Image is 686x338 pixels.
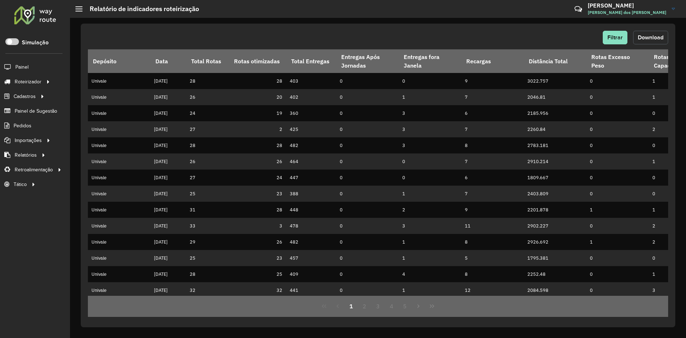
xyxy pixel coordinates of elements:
[83,5,199,13] h2: Relatório de indicadores roteirização
[524,153,586,170] td: 2910.214
[286,250,336,266] td: 457
[588,2,666,9] h3: [PERSON_NAME]
[286,105,336,121] td: 360
[15,107,57,115] span: Painel de Sugestão
[399,282,461,298] td: 1
[286,153,336,170] td: 464
[524,49,586,73] th: Distância Total
[229,105,286,121] td: 19
[524,266,586,282] td: 2252.48
[586,89,649,105] td: 0
[186,282,229,298] td: 32
[461,153,524,170] td: 7
[586,250,649,266] td: 0
[399,89,461,105] td: 1
[229,153,286,170] td: 26
[524,170,586,186] td: 1809.667
[186,121,229,137] td: 27
[399,202,461,218] td: 2
[524,121,586,137] td: 2260.84
[461,234,524,250] td: 8
[588,9,666,16] span: [PERSON_NAME] dos [PERSON_NAME]
[461,137,524,153] td: 8
[88,218,150,234] td: Univale
[88,250,150,266] td: Univale
[229,234,286,250] td: 26
[229,73,286,89] td: 28
[150,218,186,234] td: [DATE]
[286,170,336,186] td: 447
[586,282,649,298] td: 0
[150,250,186,266] td: [DATE]
[88,105,150,121] td: Univale
[336,89,399,105] td: 0
[336,137,399,153] td: 0
[461,170,524,186] td: 6
[229,202,286,218] td: 28
[88,121,150,137] td: Univale
[398,299,412,313] button: 5
[461,250,524,266] td: 5
[186,250,229,266] td: 25
[88,49,150,73] th: Depósito
[399,121,461,137] td: 3
[461,105,524,121] td: 6
[336,218,399,234] td: 0
[586,137,649,153] td: 0
[336,250,399,266] td: 0
[286,121,336,137] td: 425
[336,186,399,202] td: 0
[586,73,649,89] td: 0
[186,73,229,89] td: 28
[425,299,439,313] button: Last Page
[286,234,336,250] td: 482
[633,31,668,44] button: Download
[286,89,336,105] td: 402
[150,186,186,202] td: [DATE]
[229,170,286,186] td: 24
[286,266,336,282] td: 409
[524,234,586,250] td: 2926.692
[186,153,229,170] td: 26
[399,73,461,89] td: 0
[399,234,461,250] td: 1
[586,170,649,186] td: 0
[14,93,36,100] span: Cadastros
[586,266,649,282] td: 0
[524,73,586,89] td: 3022.757
[150,105,186,121] td: [DATE]
[461,49,524,73] th: Recargas
[371,299,385,313] button: 3
[336,105,399,121] td: 0
[150,282,186,298] td: [DATE]
[336,234,399,250] td: 0
[15,78,41,85] span: Roteirizador
[150,137,186,153] td: [DATE]
[586,105,649,121] td: 0
[88,153,150,170] td: Univale
[524,137,586,153] td: 2783.181
[286,282,336,298] td: 441
[186,266,229,282] td: 28
[524,89,586,105] td: 2046.81
[186,234,229,250] td: 29
[14,181,27,188] span: Tático
[399,49,461,73] th: Entregas fora Janela
[229,121,286,137] td: 2
[336,49,399,73] th: Entregas Após Jornadas
[607,34,623,40] span: Filtrar
[399,266,461,282] td: 4
[186,137,229,153] td: 28
[229,250,286,266] td: 23
[336,170,399,186] td: 0
[461,121,524,137] td: 7
[229,266,286,282] td: 25
[15,137,42,144] span: Importações
[88,170,150,186] td: Univale
[14,122,31,129] span: Pedidos
[88,202,150,218] td: Univale
[461,266,524,282] td: 8
[186,49,229,73] th: Total Rotas
[229,137,286,153] td: 28
[586,153,649,170] td: 0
